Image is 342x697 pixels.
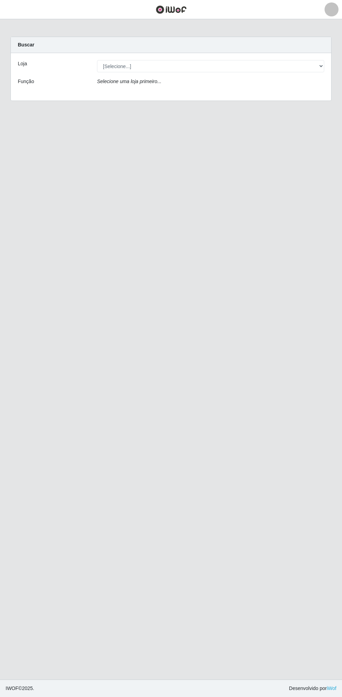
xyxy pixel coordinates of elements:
[97,79,161,84] i: Selecione uma loja primeiro...
[18,60,27,67] label: Loja
[6,685,18,691] span: IWOF
[18,42,34,47] strong: Buscar
[156,5,187,14] img: CoreUI Logo
[289,685,336,692] span: Desenvolvido por
[6,685,34,692] span: © 2025 .
[18,78,34,85] label: Função
[327,685,336,691] a: iWof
